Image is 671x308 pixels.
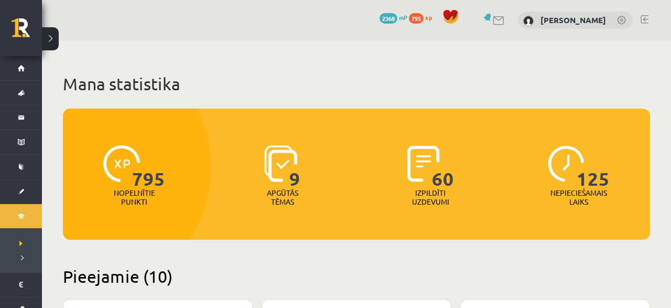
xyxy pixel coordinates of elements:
[132,145,165,188] span: 795
[380,13,407,22] a: 2368 mP
[425,13,432,22] span: xp
[409,13,424,24] span: 795
[380,13,397,24] span: 2368
[289,145,300,188] span: 9
[548,145,585,182] img: icon-clock-7be60019b62300814b6bd22b8e044499b485619524d84068768e800edab66f18.svg
[103,145,140,182] img: icon-xp-0682a9bc20223a9ccc6f5883a126b849a74cddfe5390d2b41b4391c66f2066e7.svg
[577,145,610,188] span: 125
[399,13,407,22] span: mP
[63,266,650,286] h2: Pieejamie (10)
[550,188,607,206] p: Nepieciešamais laiks
[409,13,437,22] a: 795 xp
[12,18,42,45] a: Rīgas 1. Tālmācības vidusskola
[407,145,440,182] img: icon-completed-tasks-ad58ae20a441b2904462921112bc710f1caf180af7a3daa7317a5a94f2d26646.svg
[264,145,297,182] img: icon-learned-topics-4a711ccc23c960034f471b6e78daf4a3bad4a20eaf4de84257b87e66633f6470.svg
[114,188,155,206] p: Nopelnītie punkti
[63,73,650,94] h1: Mana statistika
[523,16,534,26] img: Līva Ādmīdiņa
[432,145,454,188] span: 60
[262,188,303,206] p: Apgūtās tēmas
[540,15,606,25] a: [PERSON_NAME]
[410,188,451,206] p: Izpildīti uzdevumi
